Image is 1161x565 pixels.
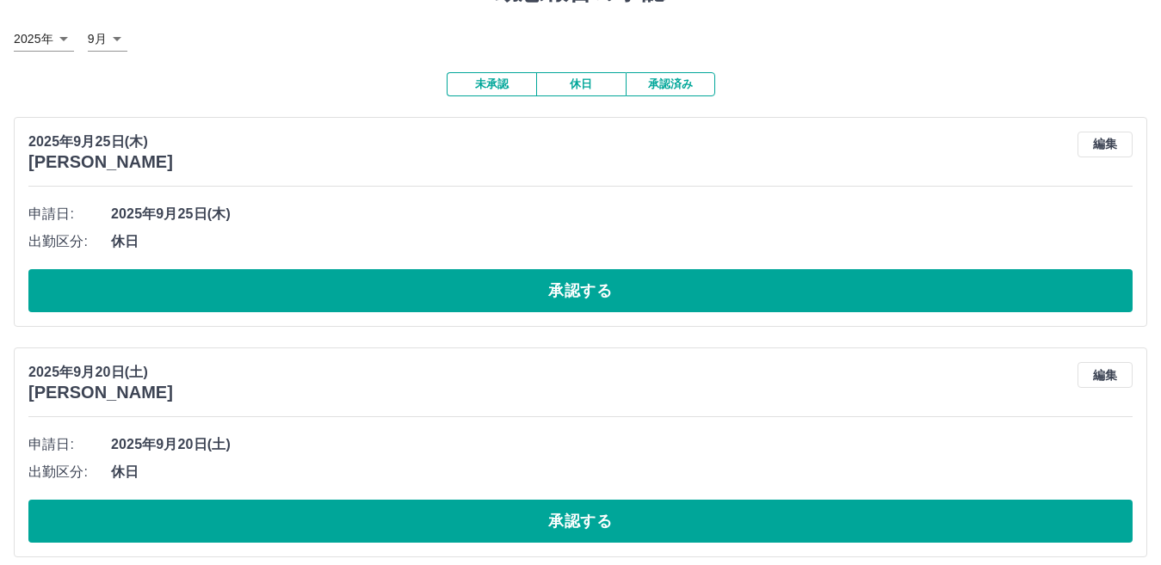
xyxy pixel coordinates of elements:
button: 休日 [536,72,626,96]
button: 承認する [28,500,1133,543]
button: 編集 [1078,362,1133,388]
h3: [PERSON_NAME] [28,383,173,402]
p: 2025年9月25日(木) [28,132,173,152]
h3: [PERSON_NAME] [28,152,173,172]
button: 編集 [1078,132,1133,157]
span: 休日 [111,231,1133,252]
span: 出勤区分: [28,231,111,252]
span: 休日 [111,462,1133,482]
span: 申請日: [28,204,111,224]
button: 承認済み [626,72,715,96]
span: 出勤区分: [28,462,111,482]
button: 未承認 [447,72,536,96]
span: 申請日: [28,434,111,455]
div: 2025年 [14,27,74,52]
span: 2025年9月20日(土) [111,434,1133,455]
button: 承認する [28,269,1133,312]
div: 9月 [88,27,127,52]
p: 2025年9月20日(土) [28,362,173,383]
span: 2025年9月25日(木) [111,204,1133,224]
